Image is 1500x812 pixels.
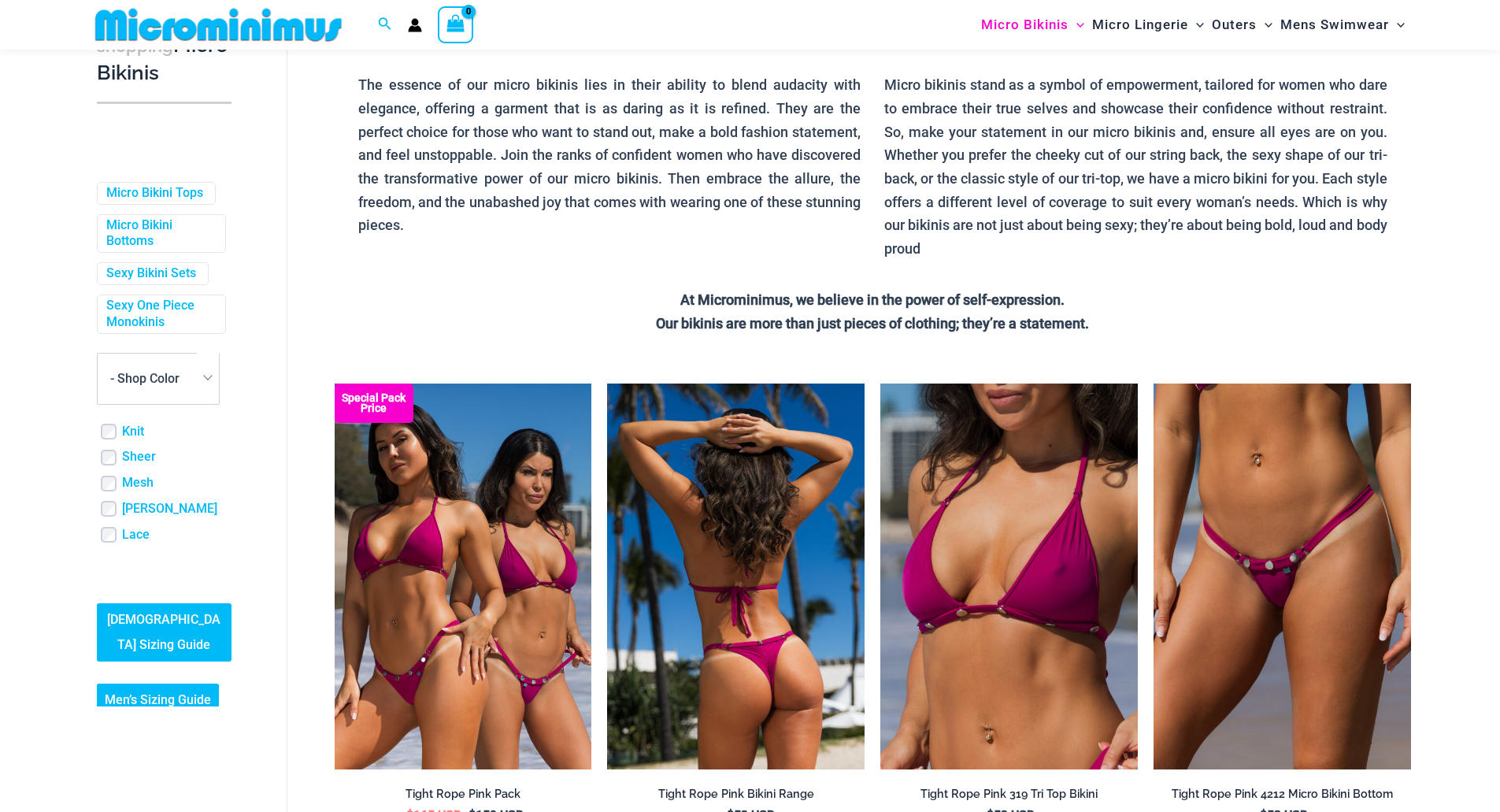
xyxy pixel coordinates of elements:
a: View Shopping Cart, empty [438,6,474,43]
span: - Shop Color [110,371,180,386]
a: Micro Bikini Bottoms [106,217,213,250]
a: Men’s Sizing Guide [97,684,219,717]
span: Menu Toggle [1069,5,1084,45]
a: OutersMenu ToggleMenu Toggle [1208,5,1276,45]
img: MM SHOP LOGO FLAT [89,7,348,43]
span: Menu Toggle [1188,5,1204,45]
a: [PERSON_NAME] [122,501,217,517]
span: Outers [1212,5,1257,45]
a: Tight Rope Pink Pack [335,787,592,807]
a: Tight Rope Pink Bikini Range [607,787,865,807]
a: Sexy One Piece Monokinis [106,298,213,331]
h2: Tight Rope Pink 4212 Micro Bikini Bottom [1154,787,1411,802]
img: Tight Rope Pink 319 4212 Micro 01 [1154,384,1411,769]
span: Menu Toggle [1257,5,1272,45]
span: Micro Bikinis [981,5,1069,45]
a: Mens SwimwearMenu ToggleMenu Toggle [1276,5,1409,45]
h2: Tight Rope Pink 319 Tri Top Bikini [880,787,1138,802]
a: Account icon link [408,18,422,32]
nav: Site Navigation [975,2,1412,47]
img: Tight Rope Pink 319 Top 4228 Thong 06 [607,384,865,769]
a: [DEMOGRAPHIC_DATA] Sizing Guide [97,603,231,662]
img: Tight Rope Pink 319 Top 01 [880,384,1138,769]
h2: Tight Rope Pink Bikini Range [607,787,865,802]
p: Micro bikinis stand as a symbol of empowerment, tailored for women who dare to embrace their true... [884,73,1387,261]
a: Tight Rope Pink 319 Tri Top Bikini [880,787,1138,807]
a: Sheer [122,449,156,465]
p: The essence of our micro bikinis lies in their ability to blend audacity with elegance, offering ... [358,73,861,237]
span: Mens Swimwear [1280,5,1389,45]
span: shopping [97,36,173,56]
a: Tight Rope Pink 319 Top 4228 Thong 05Tight Rope Pink 319 Top 4228 Thong 06Tight Rope Pink 319 Top... [607,384,865,769]
img: Collection Pack F [335,384,592,769]
a: Lace [122,527,150,543]
a: Knit [122,424,144,440]
a: Tight Rope Pink 4212 Micro Bikini Bottom [1154,787,1411,807]
strong: At Microminimus, we believe in the power of self-expression. [680,291,1065,308]
a: Micro BikinisMenu ToggleMenu Toggle [977,5,1088,45]
a: Micro Bikini Tops [106,185,203,202]
a: Tight Rope Pink 319 Top 01Tight Rope Pink 319 Top 4228 Thong 06Tight Rope Pink 319 Top 4228 Thong 06 [880,384,1138,769]
span: Menu Toggle [1389,5,1405,45]
span: Micro Lingerie [1092,5,1188,45]
strong: Our bikinis are more than just pieces of clothing; they’re a statement. [656,315,1089,332]
a: Tight Rope Pink 319 4212 Micro 01Tight Rope Pink 319 4212 Micro 02Tight Rope Pink 319 4212 Micro 02 [1154,384,1411,769]
h2: Tight Rope Pink Pack [335,787,592,802]
span: - Shop Color [97,353,220,405]
a: Collection Pack F Collection Pack B (3)Collection Pack B (3) [335,384,592,769]
a: Micro LingerieMenu ToggleMenu Toggle [1088,5,1208,45]
h3: Micro Bikinis [97,32,231,87]
a: Search icon link [378,15,392,35]
a: Mesh [122,475,154,491]
span: - Shop Color [98,354,219,404]
b: Special Pack Price [335,393,413,413]
a: Sexy Bikini Sets [106,265,196,282]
